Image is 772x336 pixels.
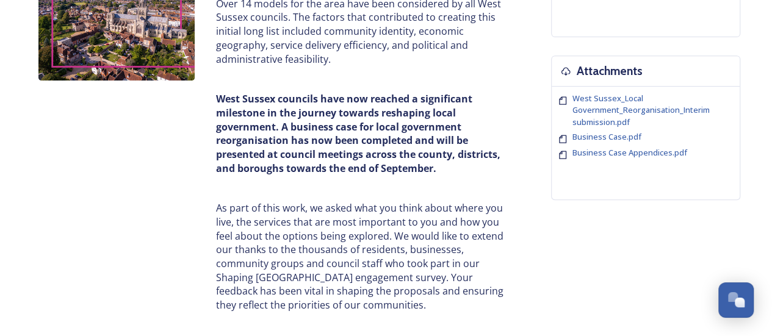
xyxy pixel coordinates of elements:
span: Business Case.pdf [572,131,641,142]
h3: Attachments [577,62,643,80]
span: West Sussex_Local Government_Reorganisation_Interim submission.pdf [572,93,710,127]
button: Open Chat [718,282,754,318]
strong: West Sussex councils have now reached a significant milestone in the journey towards reshaping lo... [216,92,503,175]
span: Business Case Appendices.pdf [572,147,687,158]
p: As part of this work, we asked what you think about where you live, the services that are most im... [216,201,511,312]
